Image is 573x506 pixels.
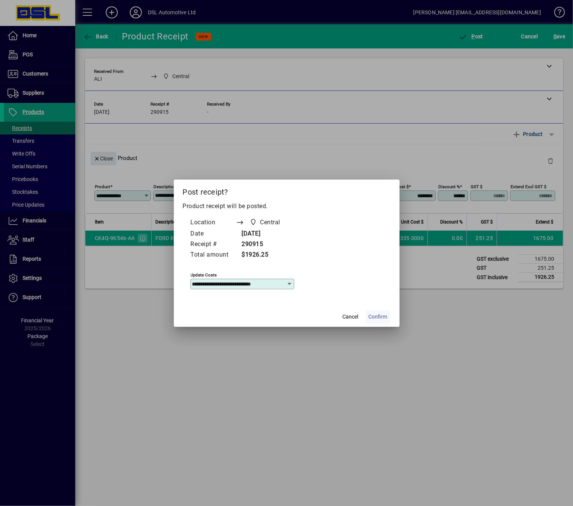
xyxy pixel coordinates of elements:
span: Central [260,218,281,227]
span: Cancel [343,313,359,321]
td: Receipt # [190,239,236,250]
td: Location [190,217,236,229]
td: 290915 [236,239,295,250]
td: [DATE] [236,229,295,239]
button: Cancel [339,310,363,324]
td: $1926.25 [236,250,295,260]
p: Product receipt will be posted. [183,202,391,211]
td: Total amount [190,250,236,260]
h2: Post receipt? [174,180,400,201]
span: Confirm [369,313,388,321]
mat-label: Update costs [191,272,217,277]
span: Central [248,217,284,228]
button: Confirm [366,310,391,324]
td: Date [190,229,236,239]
